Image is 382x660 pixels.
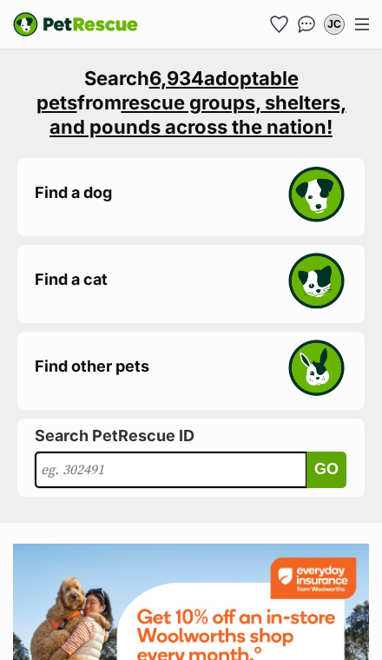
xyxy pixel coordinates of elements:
[35,427,347,445] label: Search PetRescue ID
[320,10,348,38] button: My account
[49,91,346,138] a: rescue groups, shelters, and pounds across the nation!
[293,10,320,38] a: Conversations
[13,12,138,36] img: logo-e224e6f780fb5917bec1dbf3a21bbac754714ae5b6737aabdf751b685950b380.svg
[265,10,348,38] ul: Account quick links
[17,158,365,236] a: Find a dog
[13,12,138,36] a: PetRescue
[17,245,365,323] a: Find a cat
[17,332,365,410] a: Find other pets
[17,66,365,139] h3: Search from
[348,11,376,37] button: Menu
[52,608,330,651] iframe: Advertisement
[149,67,204,89] span: 6,934
[298,16,316,33] img: chat-41dd97257d64d25036548639549fe6c8038ab92f7586957e7f3b1b290dea8141.svg
[36,67,299,114] a: 6,934adoptable pets
[326,16,343,33] div: JC
[265,10,293,38] a: Favourites
[306,452,346,488] button: Go
[35,452,307,488] input: eg. 302491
